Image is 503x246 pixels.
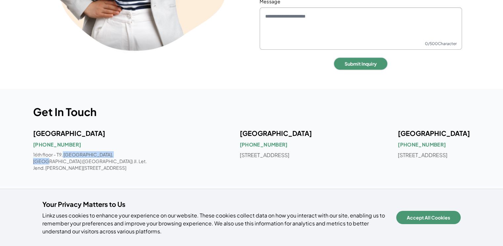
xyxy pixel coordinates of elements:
div: Get In Touch [33,105,470,118]
p: Linkz uses cookies to enhance your experience on our website. These cookies collect data on how y... [42,212,388,235]
p: 0 /500 Character [425,41,457,46]
button: Accept All Cookies [396,211,461,224]
a: [PHONE_NUMBER] [398,141,446,149]
button: Submit Inquiry [333,57,388,70]
h4: Your Privacy Matters to Us [42,200,388,209]
p: [GEOGRAPHIC_DATA] [398,129,470,138]
p: [GEOGRAPHIC_DATA] [240,129,312,138]
p: [STREET_ADDRESS] [240,151,312,159]
a: [PHONE_NUMBER] [33,141,81,149]
p: 16th floor - T9, [GEOGRAPHIC_DATA], [GEOGRAPHIC_DATA] ([GEOGRAPHIC_DATA]) JI. Let. Jend. [PERSON_... [33,151,153,171]
a: [PHONE_NUMBER] [240,141,288,149]
p: [STREET_ADDRESS] [398,151,470,159]
p: [GEOGRAPHIC_DATA] [33,129,153,138]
